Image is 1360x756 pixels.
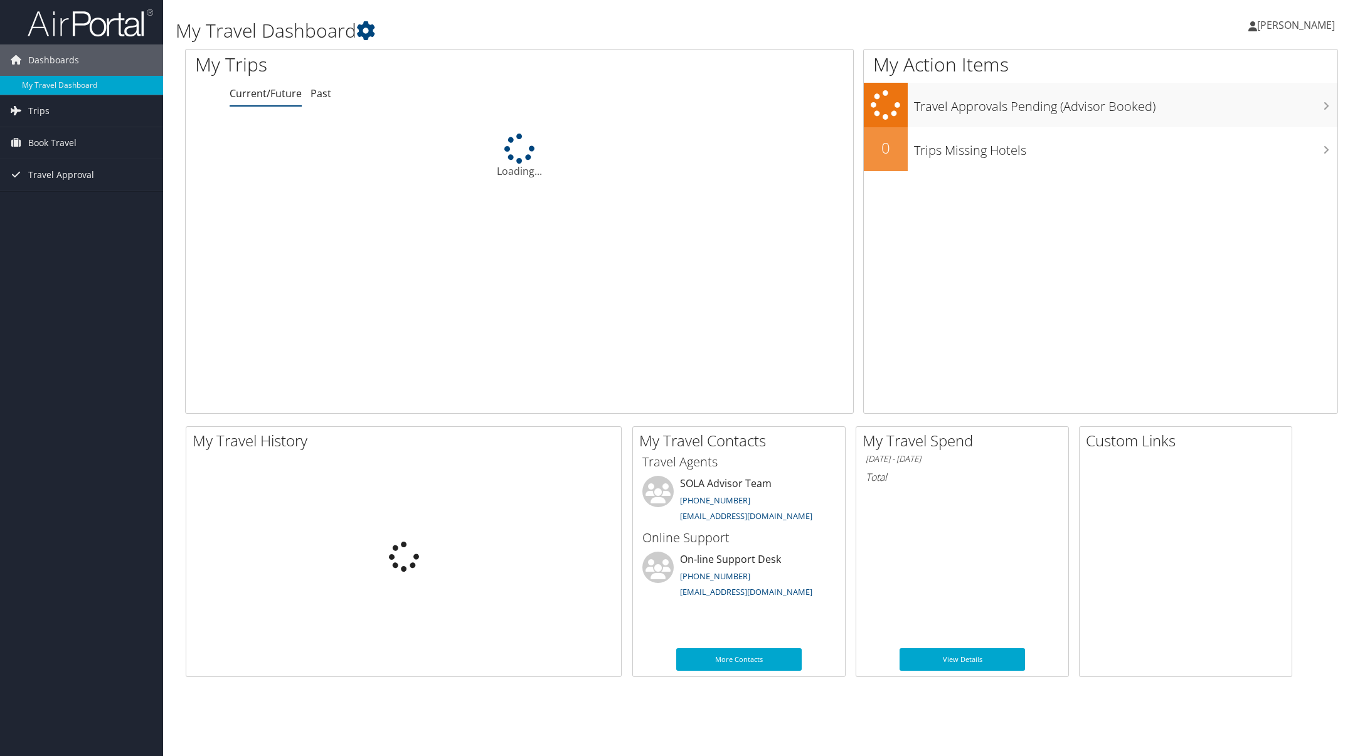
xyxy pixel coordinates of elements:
h1: My Action Items [864,51,1337,78]
a: [EMAIL_ADDRESS][DOMAIN_NAME] [680,510,812,522]
a: More Contacts [676,648,802,671]
a: Past [311,87,331,100]
h2: My Travel Spend [863,430,1068,451]
h2: Custom Links [1086,430,1292,451]
h2: My Travel History [193,430,621,451]
a: View Details [900,648,1025,671]
h3: Travel Agents [642,453,836,471]
a: 0Trips Missing Hotels [864,127,1337,171]
a: Current/Future [230,87,302,100]
h2: My Travel Contacts [639,430,845,451]
li: SOLA Advisor Team [636,476,842,527]
a: Travel Approvals Pending (Advisor Booked) [864,83,1337,127]
h6: [DATE] - [DATE] [866,453,1059,465]
a: [PHONE_NUMBER] [680,570,750,582]
h1: My Travel Dashboard [176,18,957,44]
a: [EMAIL_ADDRESS][DOMAIN_NAME] [680,586,812,597]
span: Book Travel [28,127,77,159]
a: [PERSON_NAME] [1248,6,1347,44]
span: [PERSON_NAME] [1257,18,1335,32]
h3: Trips Missing Hotels [914,135,1337,159]
span: Travel Approval [28,159,94,191]
a: [PHONE_NUMBER] [680,495,750,506]
h1: My Trips [195,51,566,78]
h2: 0 [864,137,908,159]
div: Loading... [186,134,853,179]
h3: Travel Approvals Pending (Advisor Booked) [914,92,1337,115]
h6: Total [866,470,1059,484]
h3: Online Support [642,529,836,547]
span: Dashboards [28,45,79,76]
li: On-line Support Desk [636,552,842,603]
img: airportal-logo.png [28,8,153,38]
span: Trips [28,95,50,127]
